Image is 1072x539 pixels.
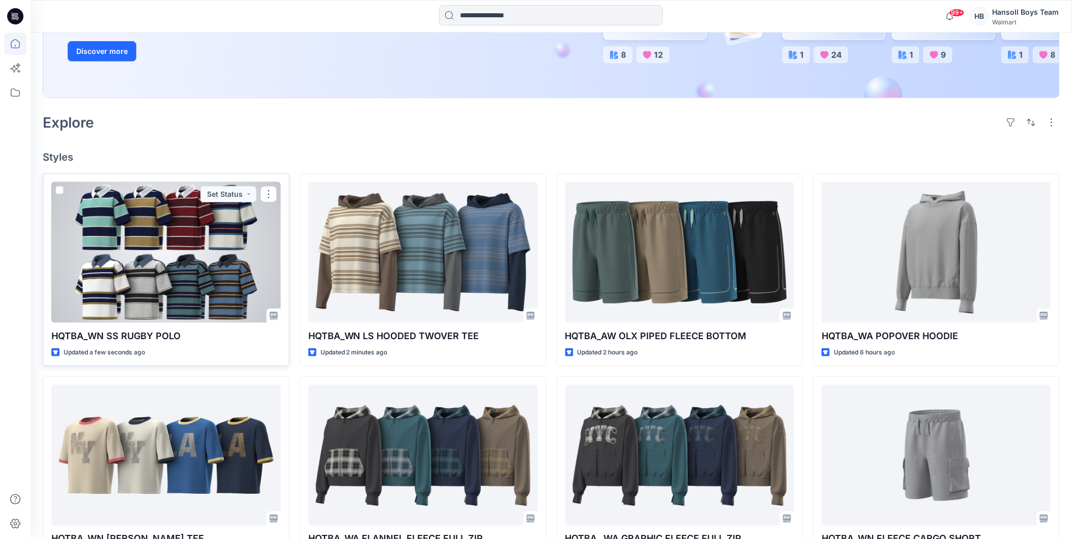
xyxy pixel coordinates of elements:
span: 99+ [949,9,965,17]
h4: Styles [43,151,1060,163]
a: HQTBA_AW OLX PIPED FLEECE BOTTOM [565,182,795,323]
div: Walmart [993,18,1059,26]
p: HQTBA_AW OLX PIPED FLEECE BOTTOM [565,329,795,343]
p: Updated 2 hours ago [577,347,638,358]
a: HQTBA_WN FLEECE CARGO SHORT [822,385,1051,526]
a: Discover more [68,41,297,62]
p: Updated 6 hours ago [834,347,895,358]
a: HQTBA_WA FLANNEL FLEECE FULL ZIP [308,385,538,526]
div: Hansoll Boys Team [993,6,1059,18]
p: Updated a few seconds ago [64,347,145,358]
a: HQTBA_WN LS HOODED TWOVER TEE [308,182,538,323]
p: HQTBA_WN LS HOODED TWOVER TEE [308,329,538,343]
a: HQTBA_WN SS RUGBY POLO [51,182,281,323]
a: HQTBA_ WA GRAPHIC FLEECE FULL ZIP [565,385,795,526]
p: HQTBA_WN SS RUGBY POLO [51,329,281,343]
p: Updated 2 minutes ago [321,347,388,358]
a: HQTBA_WN SS RINGER TEE [51,385,281,526]
button: Discover more [68,41,136,62]
h2: Explore [43,114,94,131]
div: HB [970,7,989,25]
p: HQTBA_WA POPOVER HOODIE [822,329,1051,343]
a: HQTBA_WA POPOVER HOODIE [822,182,1051,323]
